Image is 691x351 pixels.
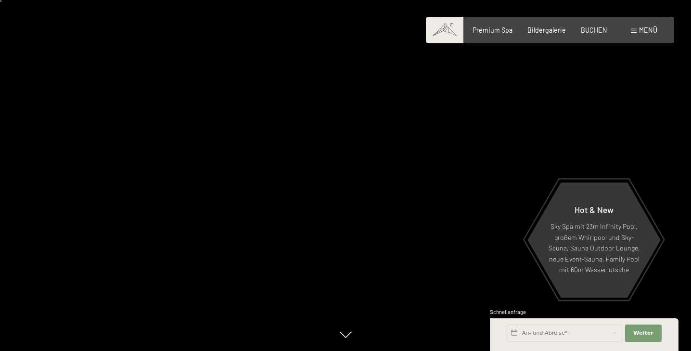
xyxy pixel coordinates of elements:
a: BUCHEN [581,26,607,34]
span: Schnellanfrage [490,309,526,315]
a: Bildergalerie [527,26,566,34]
span: Hot & New [575,204,614,215]
button: Weiter [625,325,662,342]
span: Weiter [633,329,653,337]
span: Menü [639,26,657,34]
a: Hot & New Sky Spa mit 23m Infinity Pool, großem Whirlpool und Sky-Sauna, Sauna Outdoor Lounge, ne... [527,182,661,298]
p: Sky Spa mit 23m Infinity Pool, großem Whirlpool und Sky-Sauna, Sauna Outdoor Lounge, neue Event-S... [548,221,640,276]
a: Premium Spa [473,26,512,34]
